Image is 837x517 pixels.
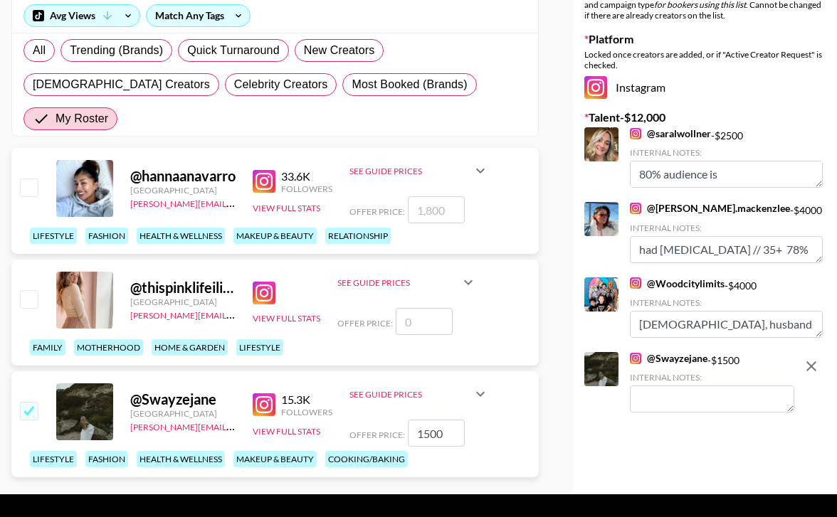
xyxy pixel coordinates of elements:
[187,42,280,59] span: Quick Turnaround
[349,206,405,217] span: Offer Price:
[337,318,393,329] span: Offer Price:
[630,202,790,215] a: @[PERSON_NAME].mackenzlee
[630,223,823,233] div: Internal Notes:
[281,183,332,194] div: Followers
[130,297,236,307] div: [GEOGRAPHIC_DATA]
[33,76,210,93] span: [DEMOGRAPHIC_DATA] Creators
[233,451,317,467] div: makeup & beauty
[337,277,460,288] div: See Guide Prices
[630,127,711,140] a: @saralwollner
[325,228,391,244] div: relationship
[630,311,823,338] textarea: [DEMOGRAPHIC_DATA], husband just dealt with [MEDICAL_DATA]
[584,49,826,70] div: Locked once creators are added, or if "Active Creator Request" is checked.
[130,196,409,209] a: [PERSON_NAME][EMAIL_ADDRESS][PERSON_NAME][DOMAIN_NAME]
[630,202,823,262] div: - $ 4000
[281,169,332,183] div: 33.6K
[70,42,163,59] span: Trending (Brands)
[630,277,823,338] div: - $ 4000
[349,430,405,440] span: Offer Price:
[630,236,823,263] textarea: had [MEDICAL_DATA] // 35+ 78%
[584,32,826,46] label: Platform
[85,451,128,467] div: fashion
[349,389,472,400] div: See Guide Prices
[233,228,317,244] div: makeup & beauty
[236,339,283,356] div: lifestyle
[337,265,477,299] div: See Guide Prices
[253,313,320,324] button: View Full Stats
[797,352,826,380] button: remove
[253,393,275,416] img: Instagram
[349,154,489,188] div: See Guide Prices
[408,196,465,223] input: 1,800
[147,5,250,26] div: Match Any Tags
[325,451,408,467] div: cooking/baking
[152,339,228,356] div: home & garden
[130,390,236,408] div: @ Swayzejane
[253,426,320,437] button: View Full Stats
[85,228,128,244] div: fashion
[56,110,108,127] span: My Roster
[630,352,794,412] div: - $ 1500
[130,185,236,196] div: [GEOGRAPHIC_DATA]
[30,228,77,244] div: lifestyle
[130,419,409,432] a: [PERSON_NAME][EMAIL_ADDRESS][PERSON_NAME][DOMAIN_NAME]
[130,307,409,321] a: [PERSON_NAME][EMAIL_ADDRESS][PERSON_NAME][DOMAIN_NAME]
[253,282,275,304] img: Instagram
[234,76,328,93] span: Celebrity Creators
[137,451,225,467] div: health & wellness
[253,203,320,213] button: View Full Stats
[630,352,707,365] a: @Swayzejane
[349,377,489,411] div: See Guide Prices
[630,203,641,214] img: Instagram
[584,76,607,99] img: Instagram
[630,353,641,364] img: Instagram
[630,372,794,383] div: Internal Notes:
[30,339,65,356] div: family
[130,167,236,185] div: @ hannaanavarro
[630,128,641,139] img: Instagram
[408,420,465,447] input: 1,500
[130,408,236,419] div: [GEOGRAPHIC_DATA]
[584,110,826,124] label: Talent - $ 12,000
[352,76,467,93] span: Most Booked (Brands)
[396,308,453,335] input: 0
[630,277,725,290] a: @Woodcitylimits
[630,297,823,308] div: Internal Notes:
[281,393,332,407] div: 15.3K
[281,407,332,417] div: Followers
[130,279,236,297] div: @ thispinklifeilive
[304,42,375,59] span: New Creators
[30,451,77,467] div: lifestyle
[630,277,641,289] img: Instagram
[630,161,823,188] textarea: 80% audience is [DEMOGRAPHIC_DATA]+
[630,127,823,188] div: - $ 2500
[349,166,472,176] div: See Guide Prices
[584,76,826,99] div: Instagram
[630,147,823,158] div: Internal Notes:
[33,42,46,59] span: All
[74,339,143,356] div: motherhood
[137,228,225,244] div: health & wellness
[253,170,275,193] img: Instagram
[24,5,139,26] div: Avg Views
